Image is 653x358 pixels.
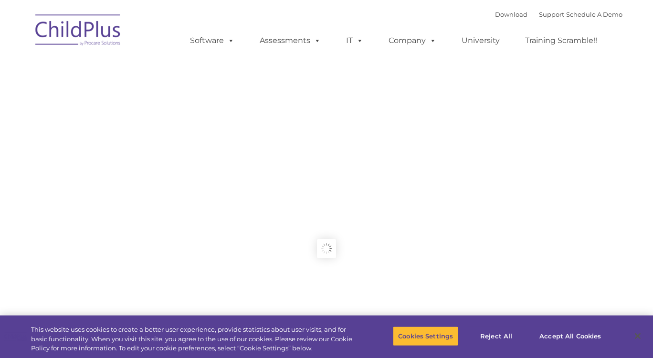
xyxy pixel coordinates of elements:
a: Assessments [250,31,330,50]
a: IT [337,31,373,50]
button: Accept All Cookies [534,326,606,346]
button: Reject All [466,326,526,346]
button: Cookies Settings [393,326,458,346]
button: Close [627,325,648,347]
img: ChildPlus by Procare Solutions [31,8,126,55]
a: Software [180,31,244,50]
a: Company [379,31,446,50]
a: Support [539,11,564,18]
a: Download [495,11,527,18]
a: Schedule A Demo [566,11,622,18]
a: University [452,31,509,50]
a: Training Scramble!! [516,31,607,50]
div: This website uses cookies to create a better user experience, provide statistics about user visit... [31,325,359,353]
font: | [495,11,622,18]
